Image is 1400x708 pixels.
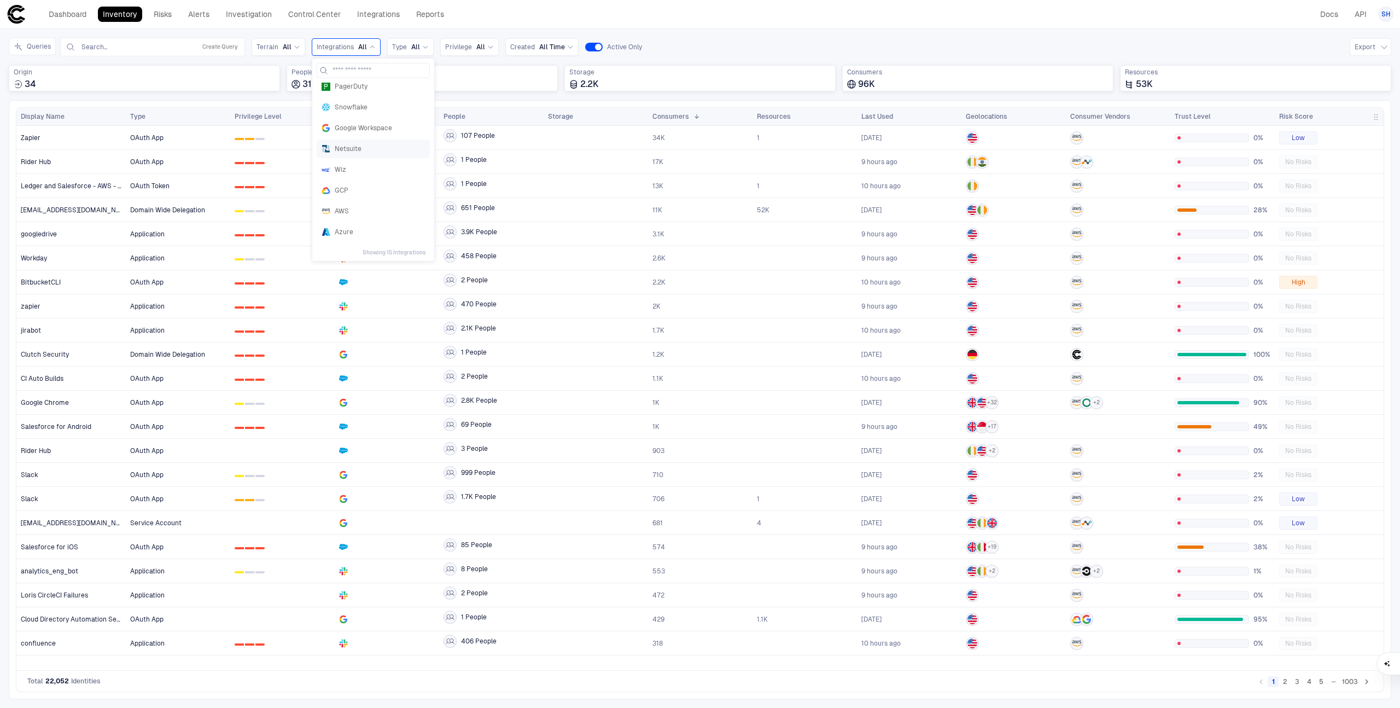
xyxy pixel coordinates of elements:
[1072,350,1082,359] div: Clutch
[607,43,642,51] span: Active Only
[861,254,897,263] span: 9 hours ago
[461,155,487,164] span: 1 People
[1253,206,1270,214] span: 28%
[967,133,977,143] img: US
[1285,254,1311,263] span: No Risks
[652,422,660,431] span: 1K
[322,207,330,216] div: AWS
[967,157,977,167] img: IE
[322,144,330,153] div: Netsuite
[21,326,41,335] span: jirabot
[21,206,122,214] span: [EMAIL_ADDRESS][DOMAIN_NAME] - 107764986564037878879
[967,253,977,263] img: US
[1175,112,1211,121] span: Trust Level
[130,230,165,238] span: Application
[861,446,882,455] div: 13/08/2025 23:00:28
[861,158,897,166] span: 9 hours ago
[977,205,987,215] img: IE
[1125,68,1386,77] span: Resources
[21,278,61,287] span: BitbucketCLI
[1304,676,1315,687] button: Go to page 4
[652,254,666,263] span: 2.6K
[335,207,425,216] span: AWS
[564,65,836,91] div: Total storage locations where identities are stored
[245,306,254,309] div: 1
[1072,494,1082,504] div: AWS
[1253,398,1270,407] span: 90%
[977,542,987,552] img: IT
[291,68,553,77] span: People
[255,234,265,236] div: 2
[967,398,977,408] img: GB
[1072,133,1082,143] div: AWS
[861,230,897,239] div: 25/08/2025 20:01:53
[967,374,977,384] img: US
[461,204,495,212] span: 651 People
[1279,112,1313,121] span: Risk Score
[21,422,91,431] span: Salesforce for Android
[858,79,875,90] span: 96K
[255,162,265,164] div: 2
[9,65,280,91] div: Total sources where identities were created
[1285,471,1311,479] span: No Risks
[652,471,663,479] span: 710
[255,306,265,309] div: 2
[235,258,244,260] div: 0
[1285,302,1311,311] span: No Risks
[461,324,496,333] span: 2.1K People
[335,124,425,132] span: Google Workspace
[1292,676,1303,687] button: Go to page 3
[9,38,56,55] button: Queries
[21,230,57,239] span: googledrive
[130,471,164,479] span: OAuth App
[317,43,354,51] span: Integrations
[235,427,244,429] div: 0
[461,372,488,381] span: 2 People
[967,350,977,359] img: DE
[235,355,244,357] div: 0
[861,326,901,335] span: 10 hours ago
[255,210,265,212] div: 2
[245,138,254,140] div: 1
[757,206,769,214] span: 52K
[1316,676,1327,687] button: Go to page 5
[1315,7,1343,22] a: Docs
[757,112,791,121] span: Resources
[245,234,254,236] div: 1
[335,165,425,174] span: Wiz
[652,350,664,359] span: 1.2K
[21,374,63,383] span: CI Auto Builds
[322,103,330,112] div: Snowflake
[652,398,660,407] span: 1K
[235,379,244,381] div: 0
[1285,206,1311,214] span: No Risks
[1072,157,1082,167] div: AWS
[130,134,164,142] span: OAuth App
[652,158,663,166] span: 17K
[183,7,214,22] a: Alerts
[130,351,205,358] span: Domain Wide Delegation
[322,228,330,236] div: Azure
[1072,277,1082,287] div: AWS
[256,43,278,51] span: Terrain
[21,471,38,479] span: Slack
[1378,7,1393,22] button: SH
[335,103,425,112] span: Snowflake
[861,374,901,383] span: 10 hours ago
[652,230,664,239] span: 3.1K
[861,206,882,214] div: 20/08/2025 09:00:34
[1072,326,1082,335] div: AWS
[861,398,882,407] div: 20/08/2025 04:55:37
[45,677,69,686] span: 22,052
[358,43,367,51] span: All
[335,186,425,195] span: GCP
[235,112,282,121] span: Privilege Level
[21,495,38,503] span: Slack
[1253,446,1270,455] span: 0%
[98,7,142,22] a: Inventory
[200,40,240,54] button: Create Query
[967,326,977,335] img: US
[861,158,897,166] div: 25/08/2025 20:01:45
[255,379,265,381] div: 2
[411,7,449,22] a: Reports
